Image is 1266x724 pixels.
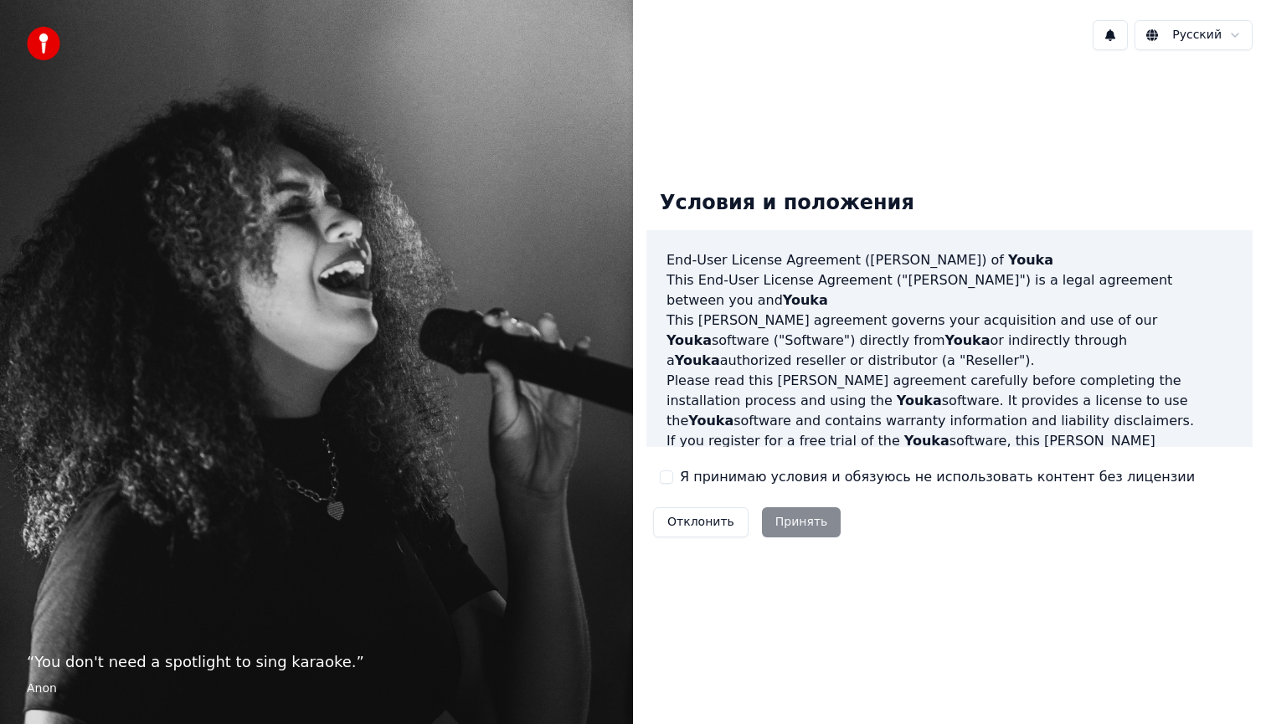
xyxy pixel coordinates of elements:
img: youka [27,27,60,60]
p: “ You don't need a spotlight to sing karaoke. ” [27,650,606,674]
button: Отклонить [653,507,749,537]
h3: End-User License Agreement ([PERSON_NAME]) of [666,250,1233,270]
footer: Anon [27,680,606,697]
p: This [PERSON_NAME] agreement governs your acquisition and use of our software ("Software") direct... [666,311,1233,371]
div: Условия и положения [646,177,928,230]
p: Please read this [PERSON_NAME] agreement carefully before completing the installation process and... [666,371,1233,431]
span: Youka [688,413,733,429]
label: Я принимаю условия и обязуюсь не использовать контент без лицензии [680,467,1195,487]
p: This End-User License Agreement ("[PERSON_NAME]") is a legal agreement between you and [666,270,1233,311]
span: Youka [1008,252,1053,268]
p: If you register for a free trial of the software, this [PERSON_NAME] agreement will also govern t... [666,431,1233,511]
span: Youka [945,332,991,348]
span: Youka [783,292,828,308]
span: Youka [666,332,712,348]
span: Youka [897,393,942,408]
span: Youka [904,433,949,449]
span: Youka [675,352,720,368]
